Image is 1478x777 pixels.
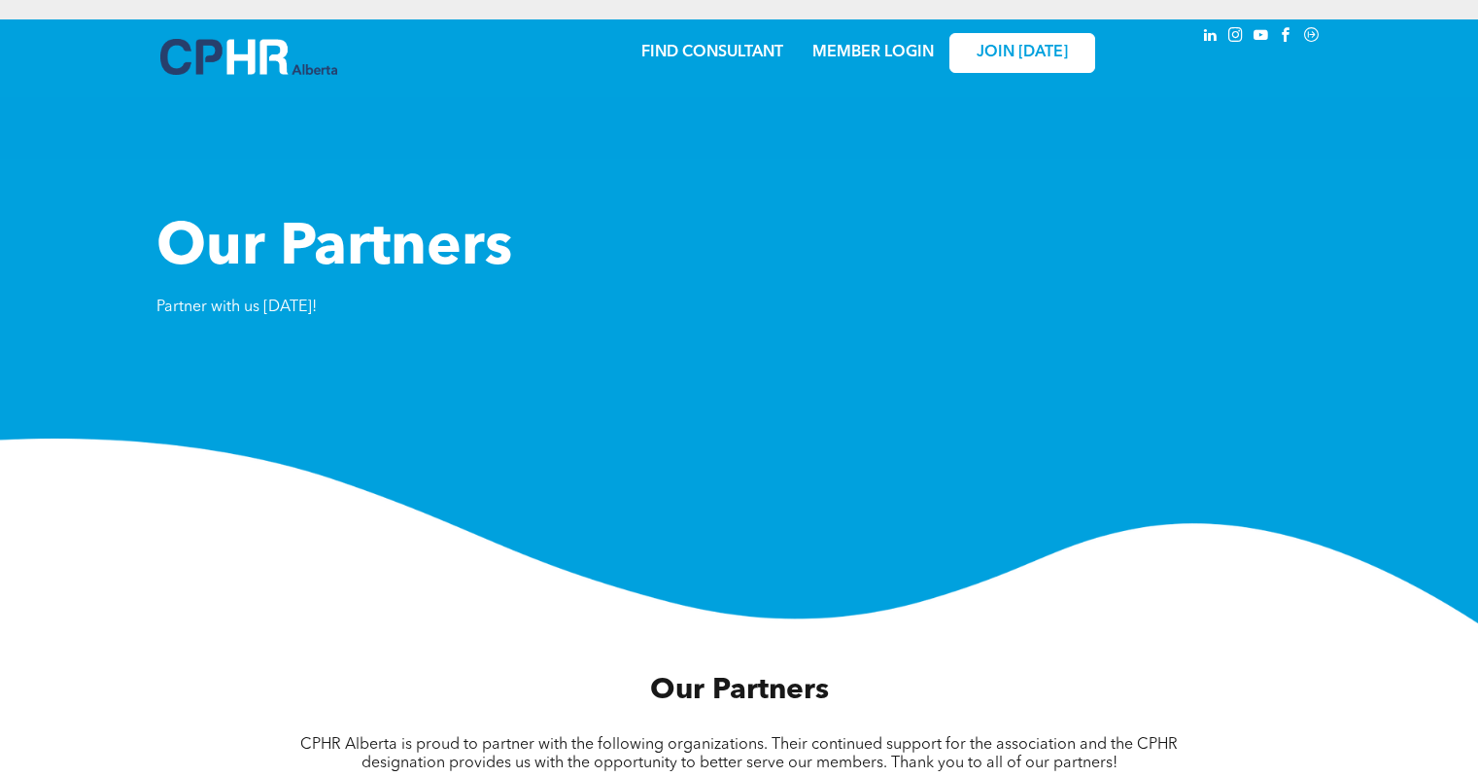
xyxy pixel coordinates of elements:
[641,45,783,60] a: FIND CONSULTANT
[977,44,1068,62] span: JOIN [DATE]
[156,300,317,315] span: Partner with us [DATE]!
[812,45,934,60] a: MEMBER LOGIN
[1276,24,1297,51] a: facebook
[650,676,829,705] span: Our Partners
[1301,24,1323,51] a: Social network
[1200,24,1221,51] a: linkedin
[156,220,512,278] span: Our Partners
[300,737,1178,771] span: CPHR Alberta is proud to partner with the following organizations. Their continued support for th...
[160,39,337,75] img: A blue and white logo for cp alberta
[1251,24,1272,51] a: youtube
[949,33,1095,73] a: JOIN [DATE]
[1225,24,1247,51] a: instagram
